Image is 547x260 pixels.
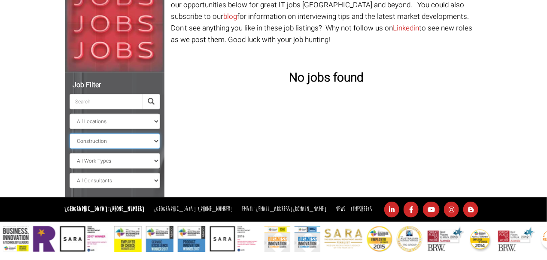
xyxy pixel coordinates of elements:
a: [PHONE_NUMBER] [109,205,144,213]
a: blog [223,11,237,22]
li: [GEOGRAPHIC_DATA]: [151,203,235,216]
a: [PHONE_NUMBER] [198,205,233,213]
input: Search [70,94,143,109]
h5: Job Filter [70,82,160,89]
a: Linkedin [393,23,419,33]
a: News [335,205,345,213]
a: [EMAIL_ADDRESS][DOMAIN_NAME] [255,205,326,213]
a: Timesheets [350,205,372,213]
h3: No jobs found [171,72,482,85]
strong: [GEOGRAPHIC_DATA]: [64,205,144,213]
li: Email: [240,203,328,216]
